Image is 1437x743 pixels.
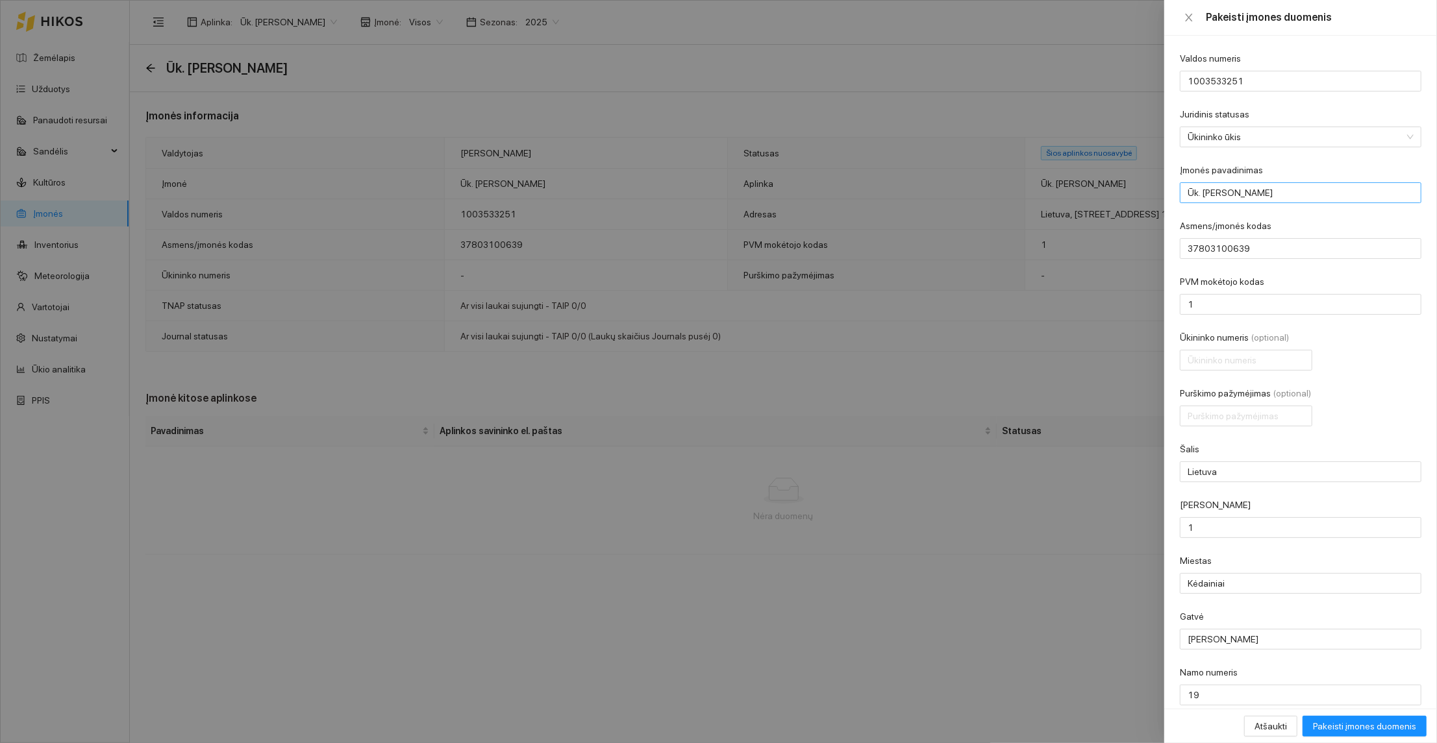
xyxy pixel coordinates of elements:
[1303,716,1427,737] button: Pakeisti įmones duomenis
[1180,164,1263,177] label: Įmonės pavadinimas
[1180,498,1251,512] label: Rajonas
[1188,127,1382,147] span: Ūkininko ūkis
[1180,685,1421,705] input: Namo numeris
[1180,52,1241,66] label: Valdos numeris
[1206,10,1421,25] div: Pakeisti įmones duomenis
[1251,331,1289,345] span: (optional)
[1180,219,1271,233] label: Asmens/įmonės kodas
[1180,573,1421,594] input: Miestas
[1184,12,1194,23] span: close
[1180,461,1421,482] input: Šalis
[1180,294,1421,315] input: PVM mokėtojo kodas
[1180,443,1199,456] label: Šalis
[1180,331,1289,345] label: Ūkininko numeris
[1180,406,1312,426] input: Purškimo pažymėjimas
[1180,610,1204,624] label: Gatvė
[1180,71,1421,91] input: Valdos numeris
[1180,350,1312,371] input: Ūkininko numeris
[1255,719,1287,733] span: Atšaukti
[1273,387,1311,400] span: (optional)
[1180,629,1421,650] input: Gatvė
[1180,387,1311,400] label: Purškimo pažymėjimas
[1180,517,1421,538] input: Rajonas
[1180,108,1249,121] label: Juridinis statusas
[1180,238,1421,259] input: Asmens/įmonės kodas
[1180,182,1421,203] input: Įmonės pavadinimas
[1180,275,1264,289] label: PVM mokėtojo kodas
[1180,554,1212,568] label: Miestas
[1180,12,1198,24] button: Close
[1180,666,1238,679] label: Namo numeris
[1244,716,1297,737] button: Atšaukti
[1313,719,1416,733] span: Pakeisti įmones duomenis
